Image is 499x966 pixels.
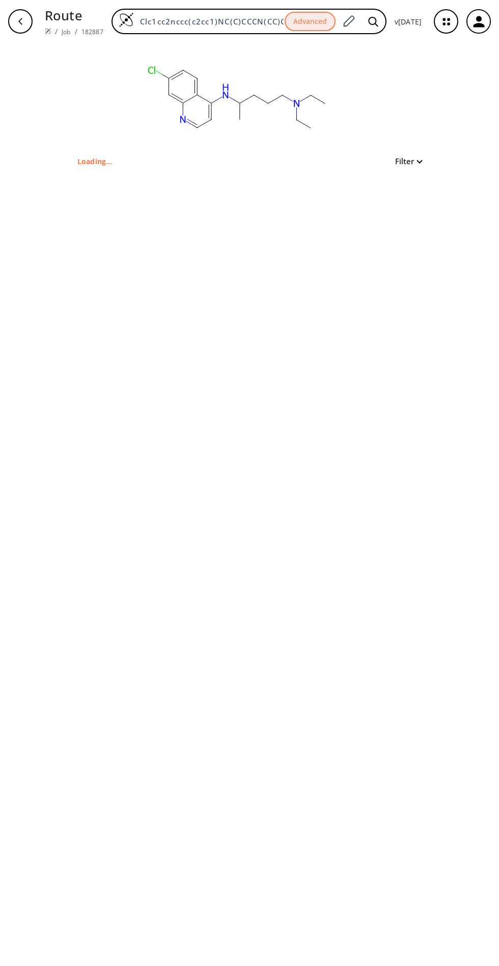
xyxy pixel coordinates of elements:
a: 182887 [81,28,103,36]
li: / [75,26,77,37]
img: Spaya logo [45,28,51,34]
img: Logo Spaya [119,12,134,28]
a: Job [62,28,70,36]
svg: Clc1cc2nccc(c2cc1)NC(C)CCCN(CC)CC [136,43,340,155]
p: Route [45,6,103,25]
p: Loading... [77,156,113,167]
p: v [DATE] [395,16,422,27]
li: / [55,26,58,37]
button: Filter [389,158,422,165]
input: Enter SMILES [134,16,285,27]
button: Advanced [285,12,336,32]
